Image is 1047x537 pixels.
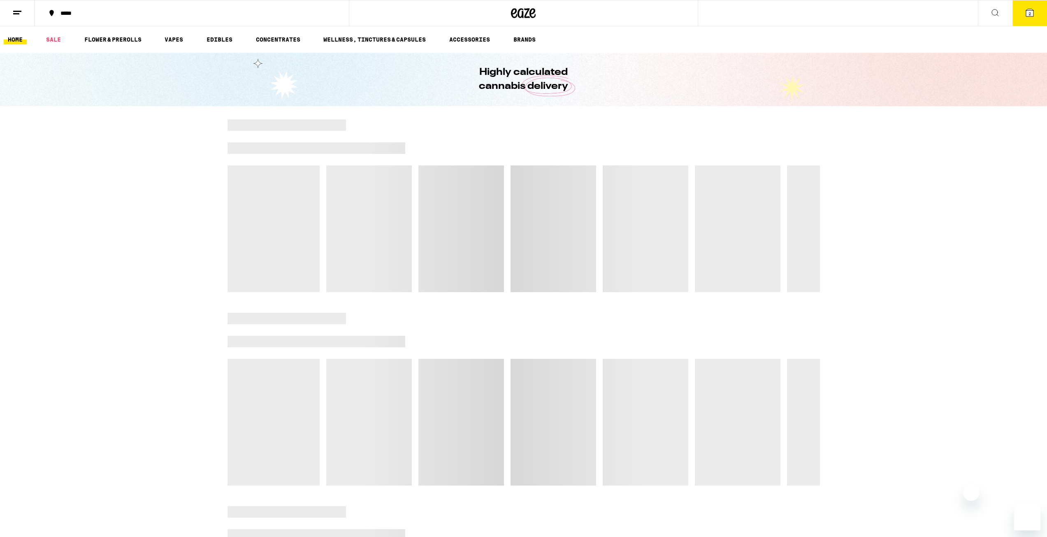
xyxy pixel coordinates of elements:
a: HOME [4,35,27,44]
a: ACCESSORIES [445,35,494,44]
a: CONCENTRATES [252,35,304,44]
a: SALE [42,35,65,44]
a: WELLNESS, TINCTURES & CAPSULES [319,35,430,44]
iframe: Close message [963,484,980,501]
a: EDIBLES [202,35,237,44]
span: 2 [1028,11,1031,16]
a: BRANDS [509,35,540,44]
a: FLOWER & PREROLLS [80,35,146,44]
button: 2 [1012,0,1047,26]
iframe: Button to launch messaging window [1014,504,1040,530]
h1: Highly calculated cannabis delivery [456,65,592,93]
a: VAPES [160,35,187,44]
